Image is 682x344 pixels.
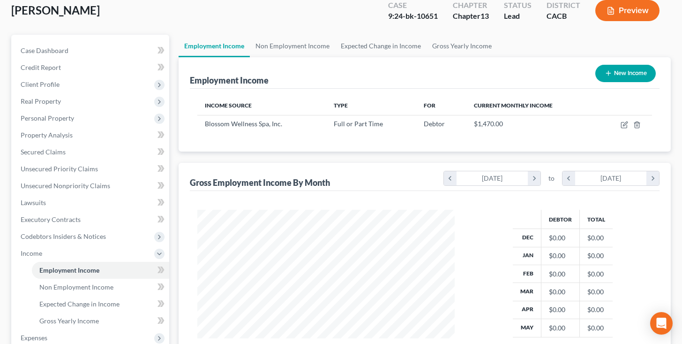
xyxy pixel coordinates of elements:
td: $0.00 [580,229,613,247]
span: Lawsuits [21,199,46,206]
span: $1,470.00 [474,120,503,128]
i: chevron_right [528,171,540,185]
div: 9:24-bk-10651 [388,11,438,22]
span: Type [334,102,348,109]
a: Case Dashboard [13,42,169,59]
th: Mar [513,283,541,301]
div: [DATE] [457,171,528,185]
span: Client Profile [21,80,60,88]
span: Income [21,249,42,257]
span: Expenses [21,334,47,342]
span: Employment Income [39,266,99,274]
span: Gross Yearly Income [39,317,99,325]
span: Real Property [21,97,61,105]
div: Open Intercom Messenger [650,312,673,335]
a: Non Employment Income [250,35,335,57]
a: Gross Yearly Income [32,313,169,329]
span: Blossom Wellness Spa, Inc. [205,120,282,128]
span: Property Analysis [21,131,73,139]
a: Lawsuits [13,194,169,211]
th: May [513,319,541,337]
div: [DATE] [575,171,647,185]
div: CACB [547,11,580,22]
th: Dec [513,229,541,247]
td: $0.00 [580,247,613,265]
span: Income Source [205,102,252,109]
span: Personal Property [21,114,74,122]
div: $0.00 [549,233,572,243]
div: Employment Income [190,75,269,86]
th: Feb [513,265,541,283]
span: Expected Change in Income [39,300,120,308]
a: Property Analysis [13,127,169,144]
span: Case Dashboard [21,46,68,54]
div: $0.00 [549,269,572,279]
span: to [548,174,555,183]
span: Full or Part Time [334,120,383,128]
th: Total [580,210,613,229]
a: Expected Change in Income [32,296,169,313]
span: [PERSON_NAME] [11,3,100,17]
button: New Income [595,65,656,82]
span: Non Employment Income [39,283,113,291]
div: Lead [504,11,532,22]
span: Codebtors Insiders & Notices [21,232,106,240]
th: Jan [513,247,541,265]
span: Executory Contracts [21,215,81,223]
td: $0.00 [580,283,613,301]
i: chevron_right [646,171,659,185]
a: Secured Claims [13,144,169,161]
a: Gross Yearly Income [427,35,497,57]
a: Non Employment Income [32,279,169,296]
div: $0.00 [549,251,572,260]
th: Apr [513,301,541,319]
i: chevron_left [562,171,575,185]
div: $0.00 [549,323,572,333]
span: Debtor [424,120,445,128]
a: Unsecured Priority Claims [13,161,169,177]
a: Employment Income [179,35,250,57]
span: Unsecured Priority Claims [21,165,98,173]
a: Employment Income [32,262,169,279]
div: $0.00 [549,305,572,314]
div: Chapter [453,11,489,22]
a: Expected Change in Income [335,35,427,57]
a: Credit Report [13,59,169,76]
span: Secured Claims [21,148,66,156]
span: For [424,102,435,109]
span: Unsecured Nonpriority Claims [21,182,110,190]
span: Credit Report [21,63,61,71]
td: $0.00 [580,301,613,319]
i: chevron_left [444,171,457,185]
a: Unsecured Nonpriority Claims [13,177,169,194]
td: $0.00 [580,319,613,337]
span: 13 [480,11,489,20]
a: Executory Contracts [13,211,169,228]
span: Current Monthly Income [474,102,553,109]
th: Debtor [541,210,580,229]
div: $0.00 [549,287,572,297]
div: Gross Employment Income By Month [190,177,330,188]
td: $0.00 [580,265,613,283]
